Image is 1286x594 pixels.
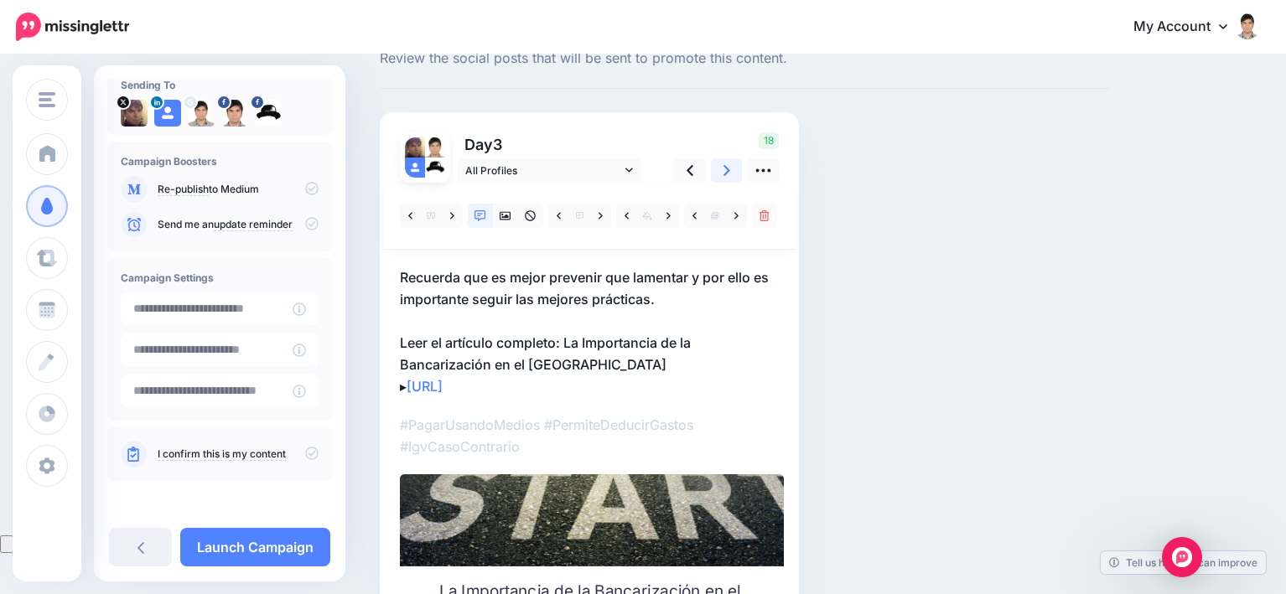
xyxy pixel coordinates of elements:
span: 3 [493,136,502,153]
p: Day [457,132,644,157]
a: I confirm this is my content [158,447,286,461]
p: Recuerda que es mejor prevenir que lamentar y por ello es importante seguir las mejores prácticas... [400,266,779,397]
h4: Campaign Settings [121,271,319,284]
img: 847e6420105265f72a2f47bbdfaa8c77-44369.jpeg [405,137,425,158]
p: #PagarUsandoMedios #PermiteDeducirGastos #IgvCasoContrario [400,414,779,457]
a: Tell us how we can improve [1101,551,1266,574]
img: Missinglettr [16,13,129,41]
a: All Profiles [457,158,641,183]
img: ACg8ocJKwssG9H-HIFprDmUqaTc7QtXJcbi5acG7l9rjHmus-gs96-c-83135.png [188,100,215,127]
p: to Medium [158,182,319,197]
span: All Profiles [465,162,621,179]
a: Re-publish [158,183,209,196]
div: Open Intercom Messenger [1162,537,1202,577]
img: picture-bsa70547.png [425,137,445,158]
p: Send me an [158,217,319,232]
img: user_default_image.png [154,100,181,127]
img: menu.png [39,92,55,107]
span: Review the social posts that will be sent to promote this content. [380,48,1110,70]
a: update reminder [214,218,293,231]
img: 847e6420105265f72a2f47bbdfaa8c77-44369.jpeg [121,100,148,127]
a: [URL] [407,378,443,395]
img: picture-bsa70548.png [255,100,282,127]
img: picture-bsa70548.png [425,158,445,178]
img: user_default_image.png [405,158,425,178]
h4: Sending To [121,79,319,91]
span: 18 [759,132,779,149]
a: My Account [1117,7,1261,48]
h4: Campaign Boosters [121,155,319,168]
img: picture-bsa70547.png [221,100,248,127]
